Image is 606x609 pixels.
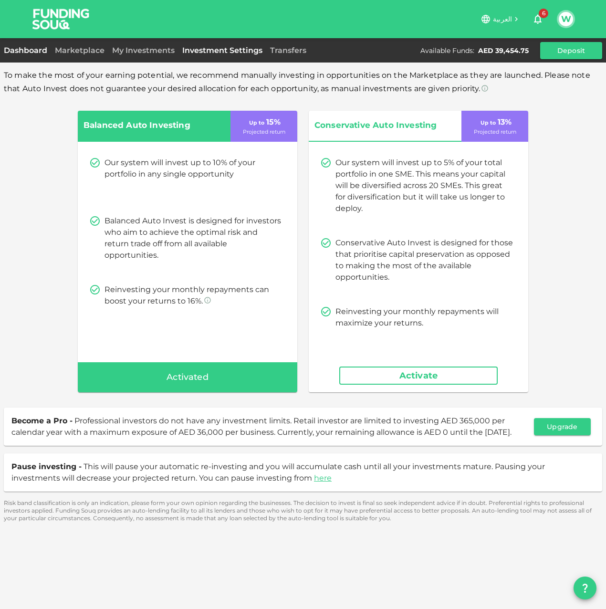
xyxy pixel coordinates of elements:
span: Professional investors do not have any investment limits. Retail investor are limited to investin... [11,416,512,437]
a: Investment Settings [178,46,266,55]
span: Up to [249,119,264,126]
button: Upgrade [534,418,591,435]
span: Balanced Auto Investing [84,118,212,133]
a: Dashboard [4,46,51,55]
p: 15 % [247,116,281,128]
span: Pause investing - [11,462,82,471]
p: Our system will invest up to 5% of your total portfolio in one SME. This means your capital will ... [335,157,513,214]
span: This will pause your automatic re-investing and you will accumulate cash until all your investmen... [11,462,545,483]
p: 13 % [479,116,512,128]
p: Conservative Auto Invest is designed for those that prioritise capital preservation as opposed to... [335,237,513,283]
p: Balanced Auto Invest is designed for investors who aim to achieve the optimal risk and return tra... [104,215,282,261]
p: Projected return [474,128,516,136]
span: Conservative Auto Investing [314,118,443,133]
button: question [574,577,596,599]
span: العربية [493,15,512,23]
div: AED 39,454.75 [478,46,529,55]
p: Projected return [243,128,285,136]
a: here [314,473,332,483]
span: Become a Pro - [11,416,73,425]
button: Activate [339,367,498,385]
span: Up to [481,119,496,126]
a: My Investments [108,46,178,55]
p: Reinvesting your monthly repayments will maximize your returns. [335,306,513,329]
button: Deposit [540,42,602,59]
span: 6 [539,9,548,18]
span: Activated [167,370,209,385]
a: Transfers [266,46,310,55]
p: Risk band classification is only an indication, please form your own opinion regarding the busine... [4,499,602,522]
p: Reinvesting your monthly repayments can boost your returns to 16%. [104,284,282,307]
button: W [559,12,573,26]
p: Our system will invest up to 10% of your portfolio in any single opportunity [104,157,282,180]
button: 6 [528,10,547,29]
span: To make the most of your earning potential, we recommend manually investing in opportunities on t... [4,71,590,93]
a: Marketplace [51,46,108,55]
div: Available Funds : [420,46,474,55]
